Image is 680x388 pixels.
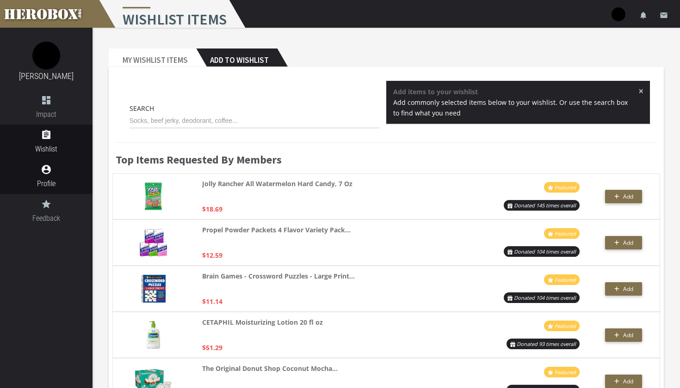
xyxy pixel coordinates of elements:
input: Socks, beef jerky, deodorant, coffee... [130,114,379,128]
p: $12.59 [202,250,223,261]
strong: CETAPHIL Moisturizing Lotion 20 fl oz [202,317,323,327]
p: $18.69 [202,204,223,214]
div: Add items to your wishlist [386,81,650,133]
p: $51.29 [202,342,223,353]
img: 71SHZyi-qyL._AC_UL320_.jpg [147,321,160,349]
p: $11.14 [202,296,223,307]
b: Top Items Requested By Members [116,152,282,167]
i: Donated 145 times overall [514,202,576,209]
button: Add [605,190,642,203]
i: Featured [555,230,576,237]
button: Add [605,375,642,388]
span: Add [623,239,633,247]
button: Add [605,236,642,249]
button: Add [605,282,642,296]
strong: Propel Powder Packets 4 Flavor Variety Pack... [202,224,351,235]
span: Add [623,331,633,339]
a: [PERSON_NAME] [19,71,74,81]
img: image [32,42,60,69]
i: Featured [555,322,576,329]
i: Featured [555,276,576,283]
strong: The Original Donut Shop Coconut Mocha... [202,363,338,374]
strong: Add items to your wishlist [393,87,478,96]
strong: Brain Games - Crossword Puzzles - Large Print... [202,271,355,281]
img: 71zthTBbwTL._AC_UL320_.jpg [141,275,166,303]
label: Search [130,103,154,114]
i: Donated 93 times overall [517,340,576,347]
i: Donated 104 times overall [514,248,576,255]
i: email [660,11,668,19]
h2: Add to Wishlist [196,48,277,67]
i: Donated 104 times overall [514,294,576,301]
span: Add [623,377,633,385]
h2: My Wishlist Items [109,48,196,67]
i: assignment [41,129,52,140]
button: Add [605,328,642,342]
strong: Jolly Rancher All Watermelon Hard Candy, 7 Oz [202,178,352,189]
i: notifications [639,11,648,19]
span: Add [623,285,633,293]
span: × [638,86,643,96]
img: 6136dc53tFL._AC_UL320_.jpg [145,182,161,210]
span: Add commonly selected items below to your wishlist. Or use the search box to find what you need [393,98,628,117]
i: Featured [555,369,576,376]
img: 91gScnlf+aL._AC_UL320_.jpg [140,229,167,256]
img: user-image [612,7,625,21]
i: Featured [555,184,576,191]
span: Add [623,193,633,200]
